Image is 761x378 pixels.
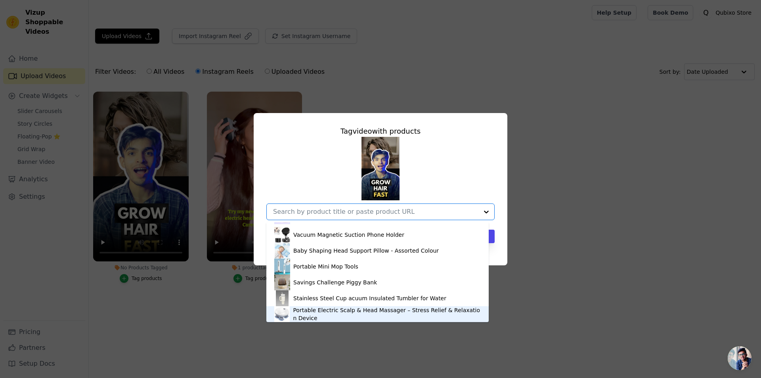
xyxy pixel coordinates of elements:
[293,231,404,239] div: Vacuum Magnetic Suction Phone Holder
[266,126,495,137] div: Tag video with products
[274,274,290,290] img: product thumbnail
[293,306,481,322] div: Portable Electric Scalp & Head Massager – Stress Relief & Relaxation Device
[293,294,446,302] div: Stainless Steel Cup acuum Insulated Tumbler for Water
[728,346,751,370] div: Open chat
[274,259,290,274] img: product thumbnail
[293,278,377,286] div: Savings Challenge Piggy Bank
[273,208,478,215] input: Search by product title or paste product URL
[274,290,290,306] img: product thumbnail
[274,227,290,243] img: product thumbnail
[361,137,400,200] img: reel-preview-jnmyzw-jf.myshopify.com-3450435107327525536_59641429503.jpeg
[274,306,290,322] img: product thumbnail
[274,243,290,259] img: product thumbnail
[293,263,358,271] div: Portable Mini Mop Tools
[293,247,439,255] div: Baby Shaping Head Support Pillow - Assorted Colour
